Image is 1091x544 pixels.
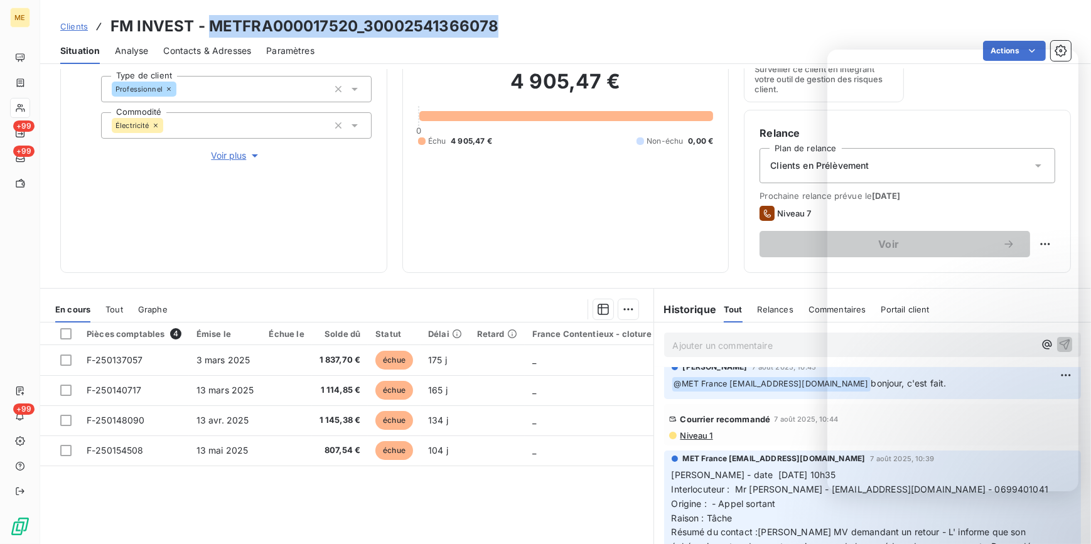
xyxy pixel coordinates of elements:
[777,208,811,218] span: Niveau 7
[10,148,30,168] a: +99
[375,411,413,430] span: échue
[163,45,251,57] span: Contacts & Adresses
[13,403,35,415] span: +99
[647,136,683,147] span: Non-échu
[196,329,254,339] div: Émise le
[654,302,717,317] h6: Historique
[115,45,148,57] span: Analyse
[87,445,144,456] span: F-250154508
[451,136,492,147] span: 4 905,47 €
[428,355,447,365] span: 175 j
[10,123,30,143] a: +99
[428,136,446,147] span: Échu
[774,415,838,423] span: 7 août 2025, 10:44
[428,385,448,395] span: 165 j
[60,21,88,31] span: Clients
[266,45,314,57] span: Paramètres
[809,304,866,314] span: Commentaires
[770,159,869,172] span: Clients en Prélèvement
[758,304,793,314] span: Relances
[680,414,771,424] span: Courrier recommandé
[1048,501,1078,531] iframe: Intercom live chat
[375,351,413,370] span: échue
[375,381,413,400] span: échue
[87,355,143,365] span: F-250137057
[320,354,361,366] span: 1 837,70 €
[672,498,776,509] span: Origine : - Appel sortant
[320,329,361,339] div: Solde dû
[428,329,462,339] div: Délai
[196,445,249,456] span: 13 mai 2025
[672,484,1049,494] span: Interlocuteur : Mr [PERSON_NAME] - [EMAIL_ADDRESS][DOMAIN_NAME] - 0699401041
[176,83,186,95] input: Ajouter une valeur
[60,20,88,33] a: Clients
[320,414,361,427] span: 1 145,38 €
[110,15,498,38] h3: FM INVEST - METFRA000017520_30002541366078
[196,385,254,395] span: 13 mars 2025
[138,304,168,314] span: Graphe
[55,304,90,314] span: En cours
[170,328,181,339] span: 4
[688,136,713,147] span: 0,00 €
[532,385,536,395] span: _
[983,41,1046,61] button: Actions
[87,415,145,425] span: F-250148090
[13,120,35,132] span: +99
[827,50,1078,491] iframe: Intercom live chat
[428,445,448,456] span: 104 j
[10,516,30,536] img: Logo LeanPay
[196,355,250,365] span: 3 mars 2025
[163,120,173,131] input: Ajouter une valeur
[60,45,100,57] span: Situation
[105,304,123,314] span: Tout
[320,384,361,397] span: 1 114,85 €
[532,415,536,425] span: _
[320,444,361,457] span: 807,54 €
[116,122,149,129] span: Électricité
[775,239,1002,249] span: Voir
[760,231,1030,257] button: Voir
[477,329,517,339] div: Retard
[87,328,181,339] div: Pièces comptables
[375,441,413,460] span: échue
[672,377,871,392] span: @ MET France [EMAIL_ADDRESS][DOMAIN_NAME]
[116,85,163,93] span: Professionnel
[196,415,249,425] span: 13 avr. 2025
[752,363,816,371] span: 7 août 2025, 10:45
[375,329,413,339] div: Statut
[532,445,536,456] span: _
[101,149,372,163] button: Voir plus
[724,304,743,314] span: Tout
[683,453,866,464] span: MET France [EMAIL_ADDRESS][DOMAIN_NAME]
[679,430,713,440] span: Niveau 1
[760,125,1055,141] h6: Relance
[418,69,714,107] h2: 4 905,47 €
[416,125,421,136] span: 0
[760,191,1055,201] span: Prochaine relance prévue le
[10,8,30,28] div: ME
[532,329,652,339] div: France Contentieux - cloture
[87,385,142,395] span: F-250140717
[428,415,448,425] span: 134 j
[683,361,748,373] span: [PERSON_NAME]
[672,469,836,480] span: [PERSON_NAME] - date [DATE] 10h35
[269,329,304,339] div: Échue le
[211,149,261,162] span: Voir plus
[672,513,733,523] span: Raison : Tâche
[532,355,536,365] span: _
[13,146,35,157] span: +99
